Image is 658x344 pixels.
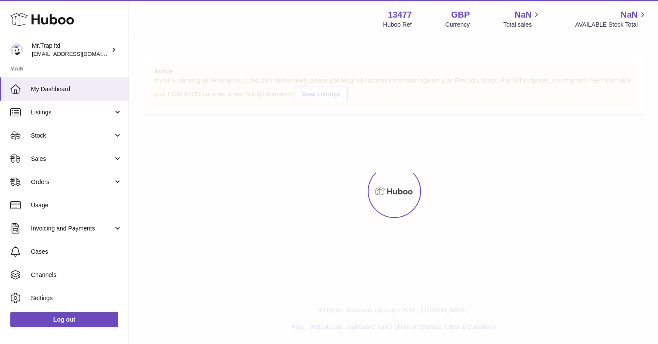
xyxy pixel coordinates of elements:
span: [EMAIL_ADDRESS][DOMAIN_NAME] [32,50,126,57]
strong: GBP [451,9,470,21]
span: Total sales [503,21,541,29]
span: Usage [31,201,122,209]
span: Invoicing and Payments [31,224,113,233]
span: Sales [31,155,113,163]
span: Cases [31,248,122,256]
a: Log out [10,312,118,327]
span: NaN [514,9,532,21]
div: Huboo Ref [383,21,412,29]
span: AVAILABLE Stock Total [575,21,648,29]
span: Channels [31,271,122,279]
a: NaN AVAILABLE Stock Total [575,9,648,29]
a: NaN Total sales [503,9,541,29]
span: Listings [31,108,113,117]
img: office@grabacz.eu [10,43,23,56]
span: Settings [31,294,122,302]
strong: 13477 [388,9,412,21]
div: Mr.Trap ltd [32,42,109,58]
div: Currency [446,21,470,29]
span: NaN [621,9,638,21]
span: Stock [31,132,113,140]
span: Orders [31,178,113,186]
span: My Dashboard [31,85,122,93]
